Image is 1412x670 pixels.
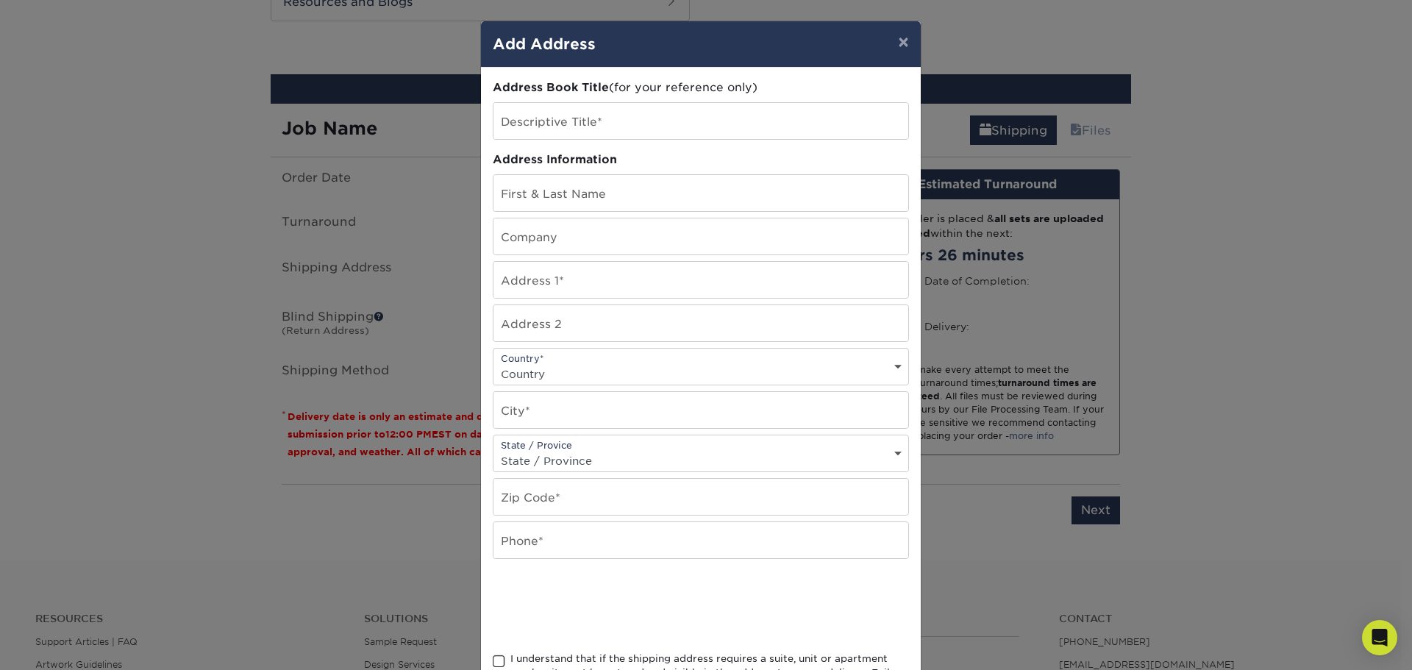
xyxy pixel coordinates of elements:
[493,79,909,96] div: (for your reference only)
[1362,620,1397,655] div: Open Intercom Messenger
[493,33,909,55] h4: Add Address
[493,80,609,94] span: Address Book Title
[493,152,909,168] div: Address Information
[886,21,920,63] button: ×
[493,577,716,634] iframe: reCAPTCHA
